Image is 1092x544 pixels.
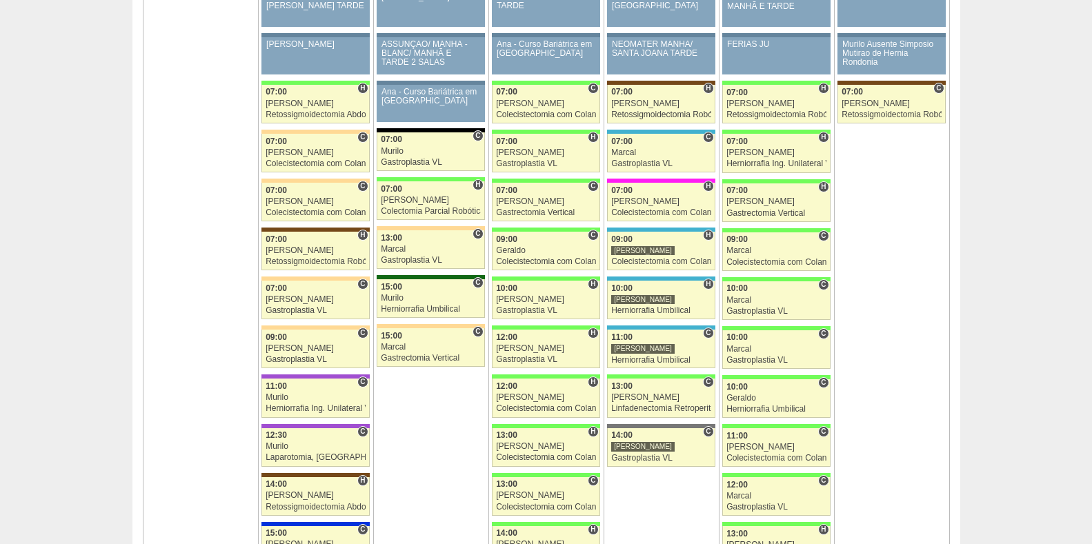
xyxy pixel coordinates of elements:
div: Key: Aviso [722,33,830,37]
div: Key: Brasil [492,130,599,134]
span: Consultório [357,376,368,387]
span: Consultório [357,426,368,437]
div: Key: Blanc [377,128,484,132]
div: Retossigmoidectomia Robótica [726,110,826,119]
span: Hospital [818,83,828,94]
span: Hospital [818,181,828,192]
a: Murilo Ausente Simposio Mutirao de Hernia Rondonia [837,37,945,74]
span: Hospital [703,83,713,94]
span: 07:00 [611,185,633,195]
span: 07:00 [611,137,633,146]
div: Key: Santa Joana [837,81,945,85]
span: Hospital [588,279,598,290]
a: C 07:00 [PERSON_NAME] Colecistectomia com Colangiografia VL [261,134,369,172]
span: Consultório [588,230,598,241]
span: Consultório [818,377,828,388]
span: 15:00 [266,528,287,538]
span: 15:00 [381,282,402,292]
div: Key: Aviso [261,33,369,37]
a: C 11:00 [PERSON_NAME] Herniorrafia Umbilical [607,330,715,368]
span: 13:00 [726,529,748,538]
div: Key: Aviso [377,33,484,37]
div: [PERSON_NAME] [842,99,942,108]
div: Colecistectomia com Colangiografia VL [496,453,596,462]
div: [PERSON_NAME] [266,295,366,304]
div: [PERSON_NAME] [726,99,826,108]
div: [PERSON_NAME] [496,99,596,108]
span: Hospital [357,83,368,94]
div: Key: Neomater [607,130,715,134]
div: Gastroplastia VL [381,158,481,167]
div: Retossigmoidectomia Robótica [266,257,366,266]
div: Retossigmoidectomia Abdominal VL [266,110,366,119]
div: Key: Bartira [261,130,369,134]
div: Key: Bartira [377,226,484,230]
a: C 07:00 [PERSON_NAME] Colecistectomia com Colangiografia VL [492,85,599,123]
span: Consultório [818,230,828,241]
div: Key: Pro Matre [607,179,715,183]
div: Key: Brasil [492,276,599,281]
div: [PERSON_NAME] [266,40,365,49]
div: Key: São Bernardo [607,424,715,428]
span: 13:00 [611,381,633,391]
span: Consultório [357,524,368,535]
span: Consultório [818,426,828,437]
div: Colecistectomia com Colangiografia VL [496,503,596,512]
span: 13:00 [496,430,517,440]
div: Key: Brasil [722,522,830,526]
span: Consultório [588,475,598,486]
div: Key: São Luiz - Itaim [261,522,369,526]
a: C 13:00 Marcal Gastroplastia VL [377,230,484,269]
span: Consultório [357,279,368,290]
div: Key: Brasil [722,473,830,477]
div: [PERSON_NAME] [496,344,596,353]
div: Marcal [381,343,481,352]
div: Colecistectomia com Colangiografia VL [726,454,826,463]
a: [PERSON_NAME] [261,37,369,74]
span: 07:00 [381,184,402,194]
a: C 10:00 Geraldo Herniorrafia Umbilical [722,379,830,418]
div: [PERSON_NAME] [496,197,596,206]
div: [PERSON_NAME] [611,197,711,206]
a: H 07:00 [PERSON_NAME] Retossigmoidectomia Robótica [607,85,715,123]
div: Gastroplastia VL [266,306,366,315]
span: Hospital [588,426,598,437]
span: Consultório [473,326,483,337]
span: Consultório [818,279,828,290]
span: 07:00 [726,137,748,146]
a: C 09:00 Geraldo Colecistectomia com Colangiografia VL [492,232,599,270]
div: Gastroplastia VL [381,256,481,265]
div: Ana - Curso Bariátrica em [GEOGRAPHIC_DATA] [381,88,480,105]
div: Key: Brasil [492,81,599,85]
div: Colecistectomia com Colangiografia VL [496,404,596,413]
a: C 07:00 [PERSON_NAME] Colecistectomia com Colangiografia VL [261,183,369,221]
div: Key: Brasil [492,424,599,428]
span: Hospital [703,181,713,192]
div: Key: Santa Joana [261,228,369,232]
span: 11:00 [266,381,287,391]
div: [PERSON_NAME] [611,441,675,452]
div: [PERSON_NAME] [611,245,675,256]
span: 14:00 [266,479,287,489]
div: Key: Brasil [722,81,830,85]
span: 10:00 [726,332,748,342]
div: Key: Brasil [722,424,830,428]
div: [PERSON_NAME] [496,393,596,402]
div: Key: Bartira [261,276,369,281]
span: Consultório [818,475,828,486]
div: Gastroplastia VL [266,355,366,364]
div: Colecistectomia com Colangiografia VL [496,257,596,266]
span: Hospital [703,279,713,290]
div: [PERSON_NAME] [266,491,366,500]
a: Ana - Curso Bariátrica em [GEOGRAPHIC_DATA] [377,85,484,122]
span: 12:00 [726,480,748,490]
div: Key: Santa Maria [377,275,484,279]
span: Consultório [703,132,713,143]
a: C 10:00 Marcal Gastroplastia VL [722,281,830,320]
div: [PERSON_NAME] [611,393,711,402]
div: Key: Aviso [377,81,484,85]
div: Key: Brasil [261,81,369,85]
span: 14:00 [496,528,517,538]
div: Gastrectomia Vertical [381,354,481,363]
span: 13:00 [496,479,517,489]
